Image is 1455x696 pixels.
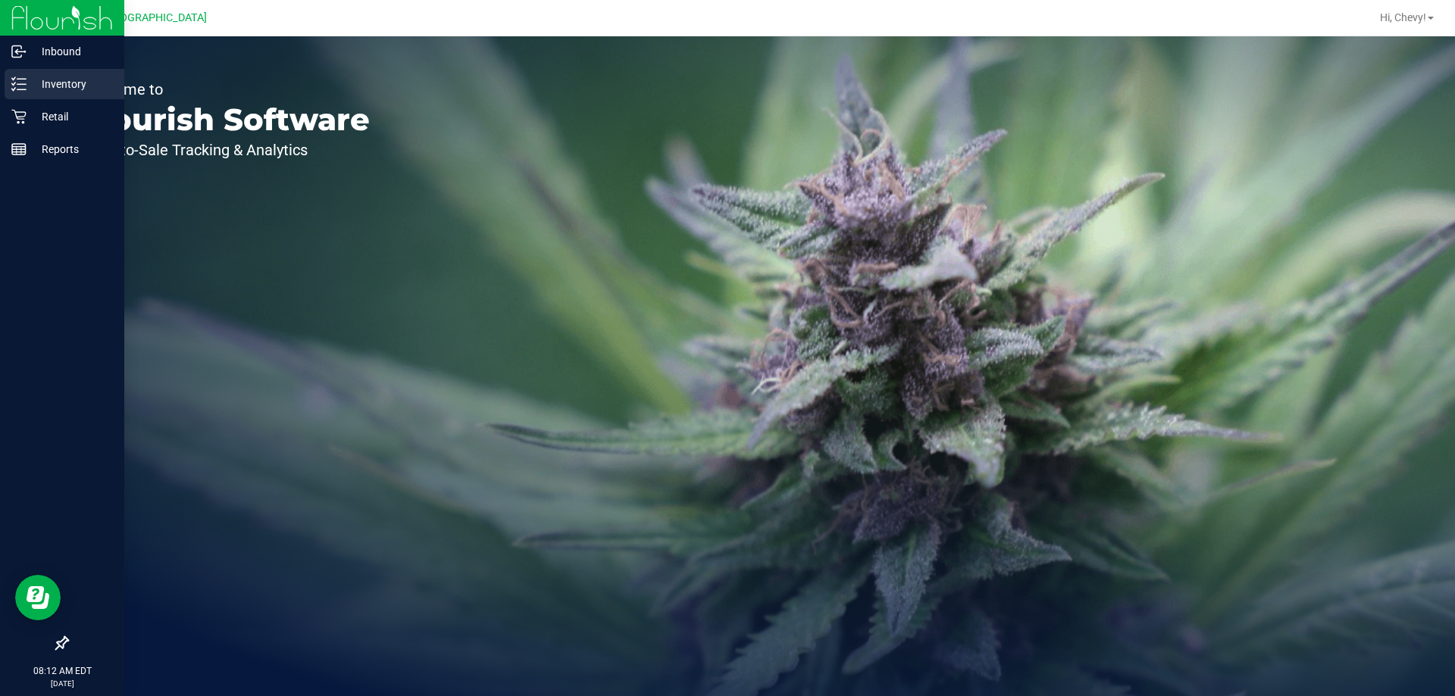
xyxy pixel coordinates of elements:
[11,76,27,92] inline-svg: Inventory
[11,44,27,59] inline-svg: Inbound
[103,11,207,24] span: [GEOGRAPHIC_DATA]
[11,109,27,124] inline-svg: Retail
[82,142,370,158] p: Seed-to-Sale Tracking & Analytics
[7,664,117,678] p: 08:12 AM EDT
[27,75,117,93] p: Inventory
[11,142,27,157] inline-svg: Reports
[27,42,117,61] p: Inbound
[7,678,117,689] p: [DATE]
[15,575,61,620] iframe: Resource center
[27,108,117,126] p: Retail
[1380,11,1426,23] span: Hi, Chevy!
[82,105,370,135] p: Flourish Software
[27,140,117,158] p: Reports
[82,82,370,97] p: Welcome to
